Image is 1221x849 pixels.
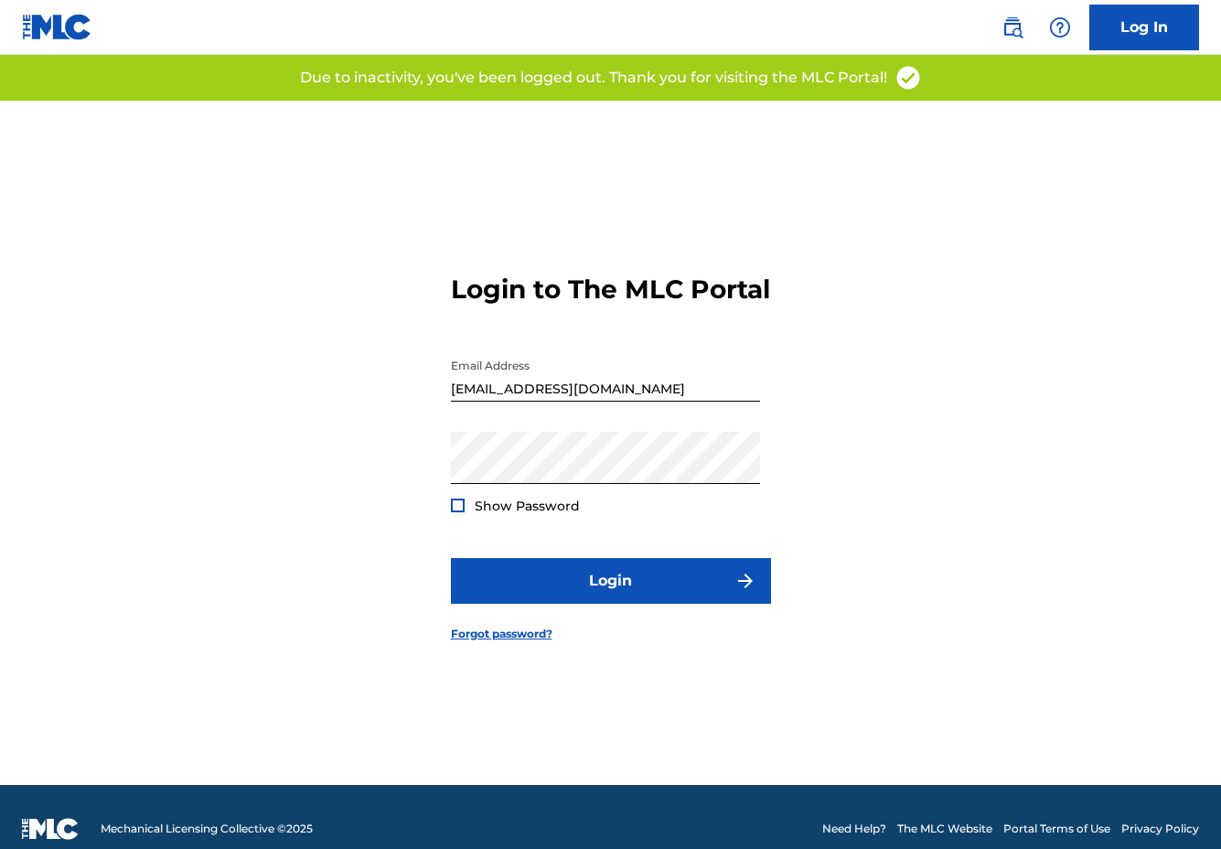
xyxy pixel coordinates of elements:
[451,558,771,604] button: Login
[1003,821,1110,837] a: Portal Terms of Use
[897,821,992,837] a: The MLC Website
[1089,5,1199,50] a: Log In
[475,498,580,514] span: Show Password
[300,67,887,89] p: Due to inactivity, you've been logged out. Thank you for visiting the MLC Portal!
[22,14,92,40] img: MLC Logo
[451,626,552,642] a: Forgot password?
[822,821,886,837] a: Need Help?
[734,570,756,592] img: f7272a7cc735f4ea7f67.svg
[1001,16,1023,38] img: search
[22,818,79,840] img: logo
[101,821,313,837] span: Mechanical Licensing Collective © 2025
[1049,16,1071,38] img: help
[994,9,1031,46] a: Public Search
[894,64,922,91] img: access
[451,274,770,306] h3: Login to The MLC Portal
[1121,821,1199,837] a: Privacy Policy
[1042,9,1078,46] div: Help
